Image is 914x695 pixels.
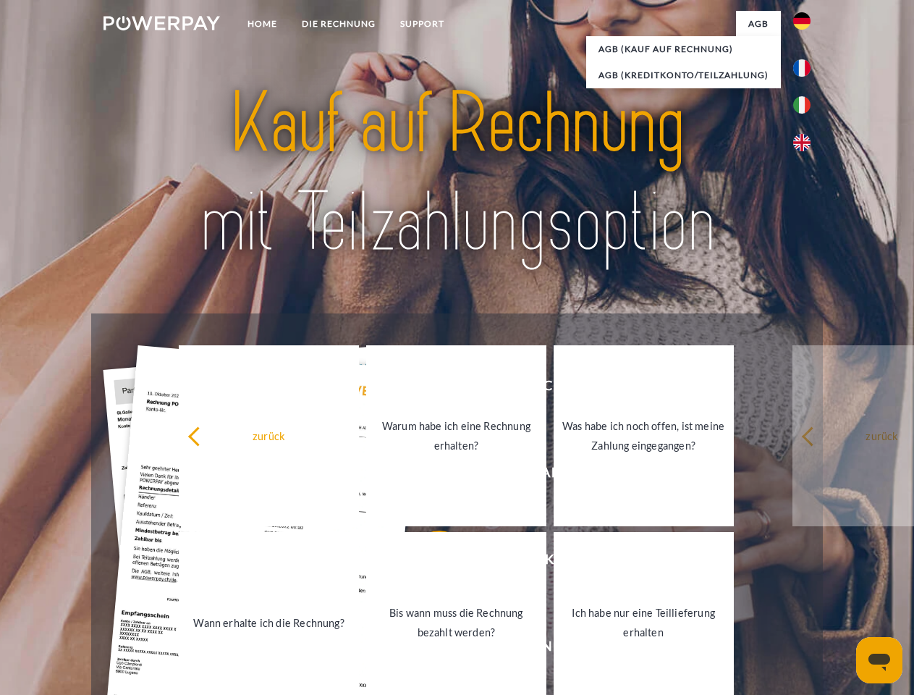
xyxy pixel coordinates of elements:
[138,69,776,277] img: title-powerpay_de.svg
[793,12,811,30] img: de
[856,637,902,683] iframe: Schaltfläche zum Öffnen des Messaging-Fensters
[554,345,734,526] a: Was habe ich noch offen, ist meine Zahlung eingegangen?
[562,603,725,642] div: Ich habe nur eine Teillieferung erhalten
[235,11,289,37] a: Home
[375,416,538,455] div: Warum habe ich eine Rechnung erhalten?
[586,36,781,62] a: AGB (Kauf auf Rechnung)
[586,62,781,88] a: AGB (Kreditkonto/Teilzahlung)
[187,612,350,632] div: Wann erhalte ich die Rechnung?
[103,16,220,30] img: logo-powerpay-white.svg
[289,11,388,37] a: DIE RECHNUNG
[736,11,781,37] a: agb
[375,603,538,642] div: Bis wann muss die Rechnung bezahlt werden?
[793,59,811,77] img: fr
[187,426,350,445] div: zurück
[562,416,725,455] div: Was habe ich noch offen, ist meine Zahlung eingegangen?
[793,134,811,151] img: en
[793,96,811,114] img: it
[388,11,457,37] a: SUPPORT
